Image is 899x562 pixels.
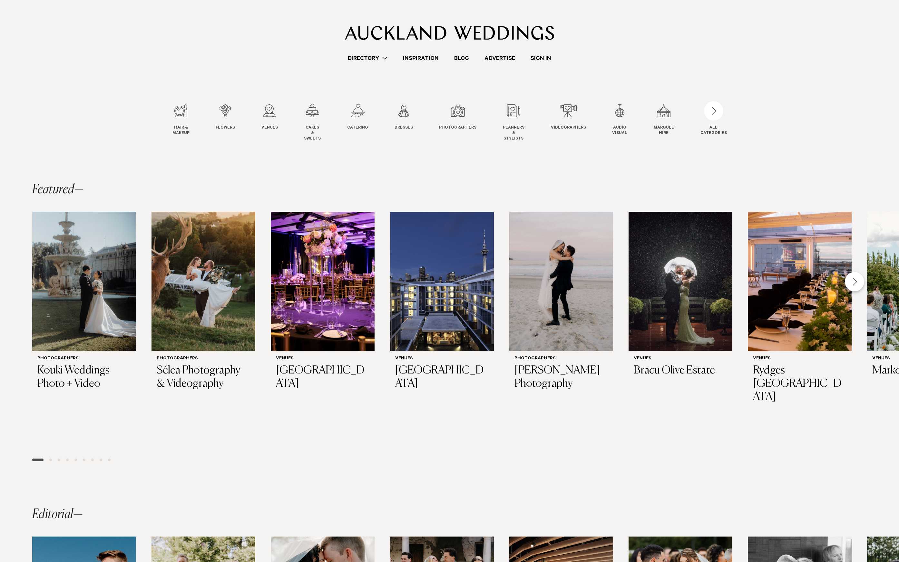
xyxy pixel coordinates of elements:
[261,104,291,141] swiper-slide: 3 / 12
[271,212,375,448] swiper-slide: 3 / 29
[439,104,489,141] swiper-slide: 7 / 12
[172,104,190,136] a: Hair & Makeup
[634,364,727,377] h3: Bracu Olive Estate
[634,356,727,362] h6: Venues
[629,212,732,383] a: rainy wedding at bracu estate Venues Bracu Olive Estate
[503,125,524,141] span: Planners & Stylists
[477,54,523,63] a: Advertise
[551,104,599,141] swiper-slide: 9 / 12
[347,104,381,141] swiper-slide: 5 / 12
[654,125,674,136] span: Marquee Hire
[216,125,235,131] span: Flowers
[654,104,687,141] swiper-slide: 11 / 12
[172,104,202,141] swiper-slide: 1 / 12
[514,356,608,362] h6: Photographers
[347,125,368,131] span: Catering
[32,212,136,395] a: Auckland Weddings Photographers | Kouki Weddings Photo + Video Photographers Kouki Weddings Photo...
[390,212,494,448] swiper-slide: 4 / 29
[345,26,554,40] img: Auckland Weddings Logo
[395,104,413,131] a: Dresses
[748,212,852,351] img: Auckland Weddings Venues | Rydges Auckland
[395,104,426,141] swiper-slide: 6 / 12
[151,212,255,448] swiper-slide: 2 / 29
[700,125,727,136] div: ALL CATEGORIES
[509,212,613,395] a: Auckland Weddings Photographers | Rebecca Bradley Photography Photographers [PERSON_NAME] Photogr...
[347,104,368,131] a: Catering
[612,104,640,141] swiper-slide: 10 / 12
[37,356,131,362] h6: Photographers
[151,212,255,395] a: Auckland Weddings Photographers | Sélea Photography & Videography Photographers Sélea Photography...
[32,508,83,521] h2: Editorial
[629,212,732,351] img: rainy wedding at bracu estate
[629,212,732,448] swiper-slide: 6 / 29
[261,104,278,131] a: Venues
[753,356,846,362] h6: Venues
[523,54,559,63] a: Sign In
[304,125,321,141] span: Cakes & Sweets
[503,104,524,141] a: Planners & Stylists
[261,125,278,131] span: Venues
[390,212,494,351] img: Auckland Weddings Venues | Sofitel Auckland Viaduct Harbour
[271,212,375,395] a: Auckland Weddings Venues | Pullman Auckland Hotel Venues [GEOGRAPHIC_DATA]
[439,104,476,131] a: Photographers
[395,356,489,362] h6: Venues
[172,125,190,136] span: Hair & Makeup
[748,212,852,448] swiper-slide: 7 / 29
[514,364,608,391] h3: [PERSON_NAME] Photography
[216,104,235,131] a: Flowers
[395,125,413,131] span: Dresses
[276,364,369,391] h3: [GEOGRAPHIC_DATA]
[753,364,846,403] h3: Rydges [GEOGRAPHIC_DATA]
[276,356,369,362] h6: Venues
[32,183,84,196] h2: Featured
[509,212,613,448] swiper-slide: 5 / 29
[612,104,627,136] a: Audio Visual
[340,54,395,63] a: Directory
[32,212,136,351] img: Auckland Weddings Photographers | Kouki Weddings Photo + Video
[216,104,248,141] swiper-slide: 2 / 12
[509,212,613,351] img: Auckland Weddings Photographers | Rebecca Bradley Photography
[271,212,375,351] img: Auckland Weddings Venues | Pullman Auckland Hotel
[700,104,727,135] button: ALLCATEGORIES
[32,212,136,448] swiper-slide: 1 / 29
[151,212,255,351] img: Auckland Weddings Photographers | Sélea Photography & Videography
[654,104,674,136] a: Marquee Hire
[304,104,334,141] swiper-slide: 4 / 12
[395,54,446,63] a: Inspiration
[157,356,250,362] h6: Photographers
[37,364,131,391] h3: Kouki Weddings Photo + Video
[612,125,627,136] span: Audio Visual
[748,212,852,409] a: Auckland Weddings Venues | Rydges Auckland Venues Rydges [GEOGRAPHIC_DATA]
[551,125,586,131] span: Videographers
[439,125,476,131] span: Photographers
[503,104,537,141] swiper-slide: 8 / 12
[551,104,586,131] a: Videographers
[390,212,494,395] a: Auckland Weddings Venues | Sofitel Auckland Viaduct Harbour Venues [GEOGRAPHIC_DATA]
[395,364,489,391] h3: [GEOGRAPHIC_DATA]
[304,104,321,141] a: Cakes & Sweets
[157,364,250,391] h3: Sélea Photography & Videography
[446,54,477,63] a: Blog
